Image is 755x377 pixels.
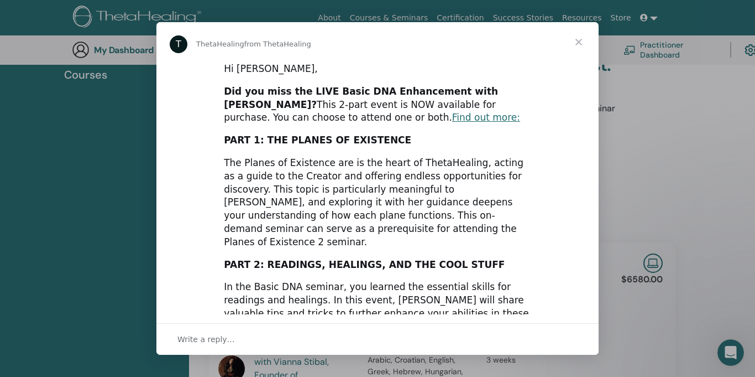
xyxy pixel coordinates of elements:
a: Find out more: [452,112,520,123]
div: Hi [PERSON_NAME], [224,63,531,76]
b: PART 1: THE PLANES OF EXISTENCE [224,135,411,146]
b: PART 2: READINGS, HEALINGS, AND THE COOL STUFF [224,259,505,270]
span: ThetaHealing [196,40,244,48]
span: Write a reply… [177,332,235,347]
span: Close [559,22,599,62]
div: This 2-part event is NOW available for purchase. You can choose to attend one or both. [224,85,531,125]
div: In the Basic DNA seminar, you learned the essential skills for readings and healings. In this eve... [224,281,531,333]
span: from ThetaHealing [244,40,311,48]
div: Open conversation and reply [156,323,599,355]
div: Profile image for ThetaHealing [170,35,187,53]
div: The Planes of Existence are is the heart of ThetaHealing, acting as a guide to the Creator and of... [224,157,531,249]
b: Did you miss the LIVE Basic DNA Enhancement with [PERSON_NAME]? [224,86,498,110]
